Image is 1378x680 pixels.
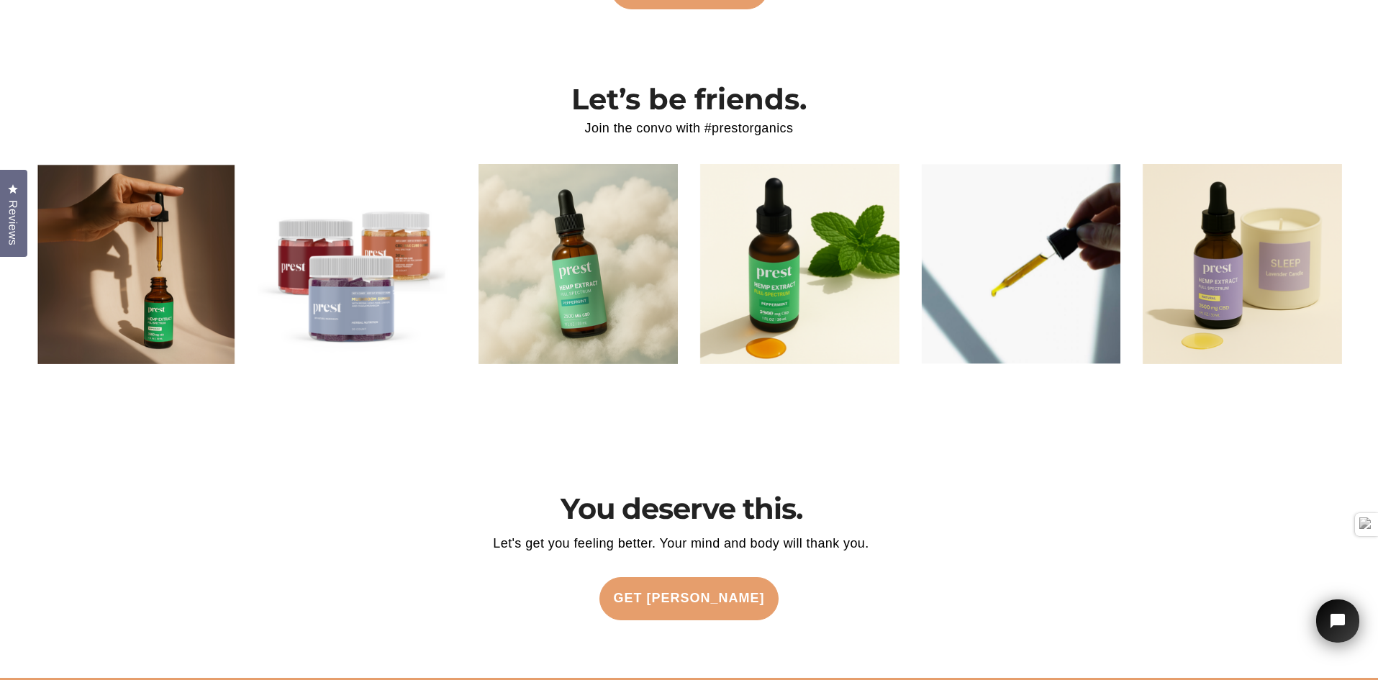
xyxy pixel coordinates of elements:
h2: You deserve this. [253,491,1110,527]
p: Join the convo with #prestorganics [36,117,1342,139]
a: Get [PERSON_NAME] [599,577,778,620]
p: Let's get you feeling better. Your mind and body will thank you. [253,532,1110,554]
h2: Let’s be friends. [36,81,1342,117]
span: Reviews [4,200,22,245]
iframe: Tidio Chat [1297,579,1378,680]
